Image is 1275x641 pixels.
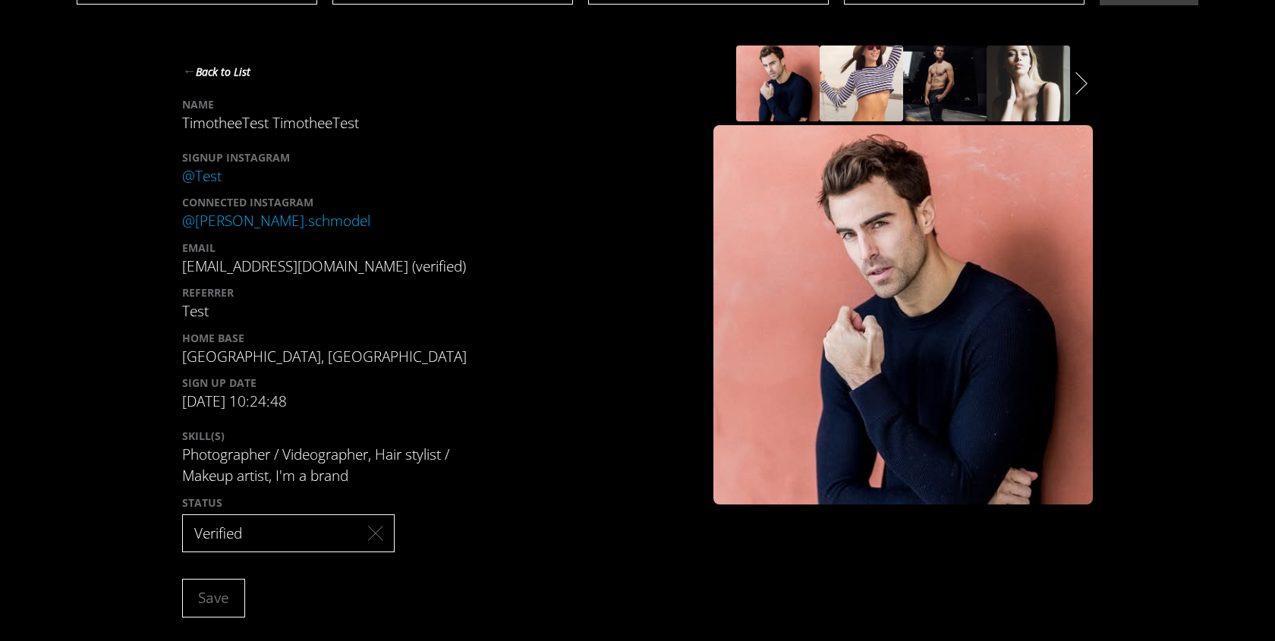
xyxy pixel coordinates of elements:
[182,495,486,511] div: STATUS
[987,46,1070,129] div: slide
[182,149,486,165] div: SIGNUP INSTAGRAM
[182,579,245,617] button: Save
[182,514,395,553] div: Verified
[903,46,987,129] div: slide
[182,96,486,112] div: NAME
[182,428,486,487] div: Photographer / Videographer, Hair stylist / Makeup artist, I'm a brand
[182,375,486,391] div: SIGN UP DATE
[182,61,250,81] button: ←Back to List
[182,330,486,346] div: HOME BASE
[182,166,222,186] a: @Test
[182,61,196,80] strong: ←
[182,211,370,231] a: @[PERSON_NAME].schmodel
[736,46,820,129] div: slide
[182,194,486,210] div: CONNECTED INSTAGRAM
[182,240,486,256] div: EMAIL
[182,240,486,278] div: [EMAIL_ADDRESS][DOMAIN_NAME] (verified)
[1070,77,1093,90] button: next
[182,375,486,413] div: [DATE] 10:24:48
[182,330,486,368] div: [GEOGRAPHIC_DATA], [GEOGRAPHIC_DATA]
[182,284,486,322] div: Test
[1070,46,1154,129] div: slide
[182,96,486,134] div: TimotheeTest TimotheeTest
[736,46,1070,129] div: slider
[182,428,486,444] div: SKILL(S)
[820,46,903,129] div: slide
[182,284,486,300] div: REFERRER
